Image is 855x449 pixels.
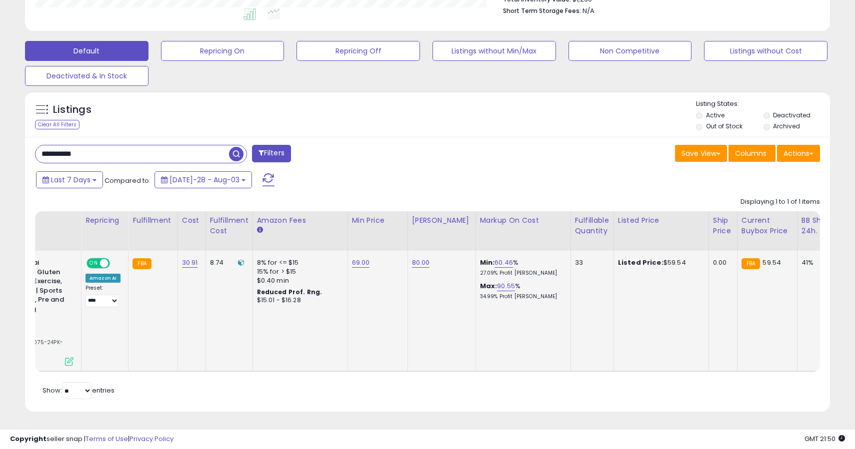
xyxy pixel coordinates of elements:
[582,6,594,15] span: N/A
[575,215,609,236] div: Fulfillable Quantity
[706,122,742,130] label: Out of Stock
[494,258,513,268] a: 60.46
[42,386,114,395] span: Show: entries
[35,120,79,129] div: Clear All Filters
[735,148,766,158] span: Columns
[36,171,103,188] button: Last 7 Days
[10,435,173,444] div: seller snap | |
[257,296,340,305] div: $15.01 - $16.28
[618,258,663,267] b: Listed Price:
[257,215,343,226] div: Amazon Fees
[728,145,775,162] button: Columns
[475,211,570,251] th: The percentage added to the cost of goods (COGS) that forms the calculator for Min & Max prices.
[480,293,563,300] p: 34.99% Profit [PERSON_NAME]
[252,145,291,162] button: Filters
[169,175,239,185] span: [DATE]-28 - Aug-03
[432,41,556,61] button: Listings without Min/Max
[575,258,606,267] div: 33
[210,258,245,267] div: 8.74
[480,282,563,300] div: %
[480,281,497,291] b: Max:
[675,145,727,162] button: Save View
[741,215,793,236] div: Current Buybox Price
[132,215,173,226] div: Fulfillment
[10,434,46,444] strong: Copyright
[412,215,471,226] div: [PERSON_NAME]
[87,259,100,268] span: ON
[568,41,692,61] button: Non Competitive
[257,226,263,235] small: Amazon Fees.
[53,103,91,117] h5: Listings
[801,215,838,236] div: BB Share 24h.
[25,66,148,86] button: Deactivated & In Stock
[161,41,284,61] button: Repricing On
[51,175,90,185] span: Last 7 Days
[713,215,733,236] div: Ship Price
[104,176,150,185] span: Compared to:
[412,258,430,268] a: 80.00
[497,281,515,291] a: 90.55
[480,258,563,277] div: %
[257,276,340,285] div: $0.40 min
[257,267,340,276] div: 15% for > $15
[773,111,810,119] label: Deactivated
[503,6,581,15] b: Short Term Storage Fees:
[108,259,124,268] span: OFF
[696,99,829,109] p: Listing States:
[480,270,563,277] p: 27.09% Profit [PERSON_NAME]
[154,171,252,188] button: [DATE]-28 - Aug-03
[85,285,120,307] div: Preset:
[257,258,340,267] div: 8% for <= $15
[182,215,201,226] div: Cost
[706,111,724,119] label: Active
[182,258,198,268] a: 30.91
[713,258,729,267] div: 0.00
[257,288,322,296] b: Reduced Prof. Rng.
[210,215,248,236] div: Fulfillment Cost
[25,41,148,61] button: Default
[85,434,128,444] a: Terms of Use
[618,215,704,226] div: Listed Price
[804,434,845,444] span: 2025-08-11 21:50 GMT
[129,434,173,444] a: Privacy Policy
[85,274,120,283] div: Amazon AI
[740,197,820,207] div: Displaying 1 to 1 of 1 items
[762,258,781,267] span: 59.54
[773,122,800,130] label: Archived
[85,215,124,226] div: Repricing
[296,41,420,61] button: Repricing Off
[480,215,566,226] div: Markup on Cost
[480,258,495,267] b: Min:
[352,215,403,226] div: Min Price
[801,258,834,267] div: 41%
[704,41,827,61] button: Listings without Cost
[618,258,701,267] div: $59.54
[352,258,370,268] a: 69.00
[777,145,820,162] button: Actions
[741,258,760,269] small: FBA
[132,258,151,269] small: FBA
